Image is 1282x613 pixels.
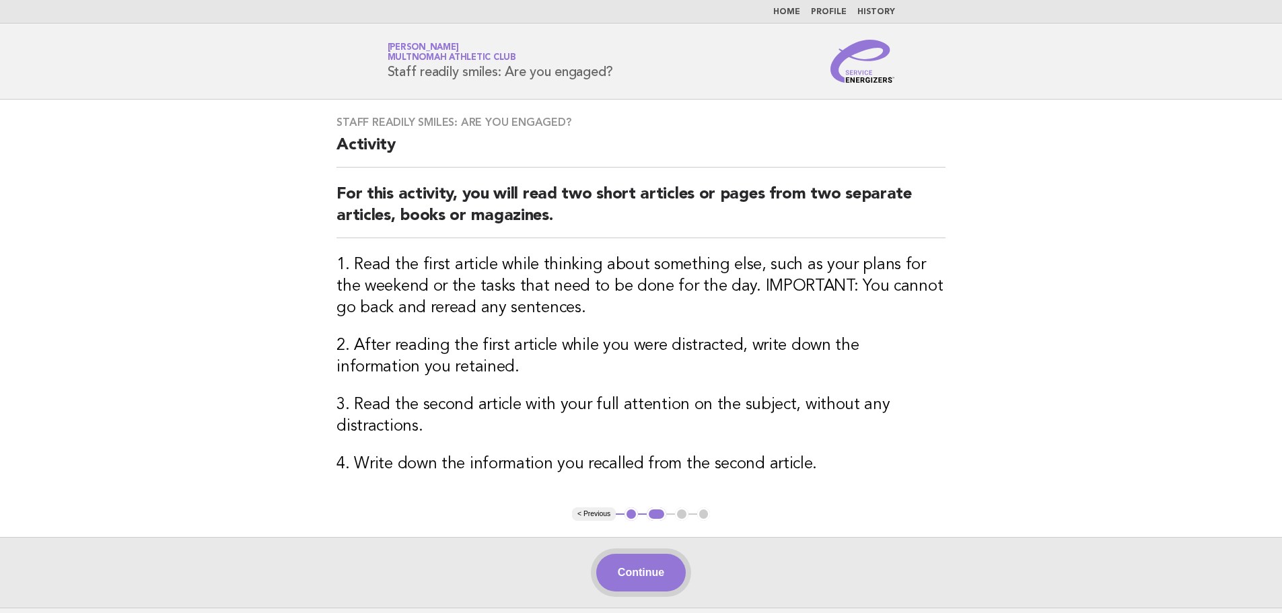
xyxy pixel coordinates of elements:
h3: 4. Write down the information you recalled from the second article. [336,454,946,475]
h2: For this activity, you will read two short articles or pages from two separate articles, books or... [336,184,946,238]
h3: 3. Read the second article with your full attention on the subject, without any distractions. [336,394,946,437]
button: < Previous [572,507,616,521]
h2: Activity [336,135,946,168]
a: [PERSON_NAME]Multnomah Athletic Club [388,43,516,62]
span: Multnomah Athletic Club [388,54,516,63]
button: 2 [647,507,666,521]
h1: Staff readily smiles: Are you engaged? [388,44,614,79]
a: Profile [811,8,847,16]
a: Home [773,8,800,16]
h3: 2. After reading the first article while you were distracted, write down the information you reta... [336,335,946,378]
h3: Staff readily smiles: Are you engaged? [336,116,946,129]
button: Continue [596,554,686,591]
button: 1 [625,507,638,521]
img: Service Energizers [830,40,895,83]
h3: 1. Read the first article while thinking about something else, such as your plans for the weekend... [336,254,946,319]
a: History [857,8,895,16]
